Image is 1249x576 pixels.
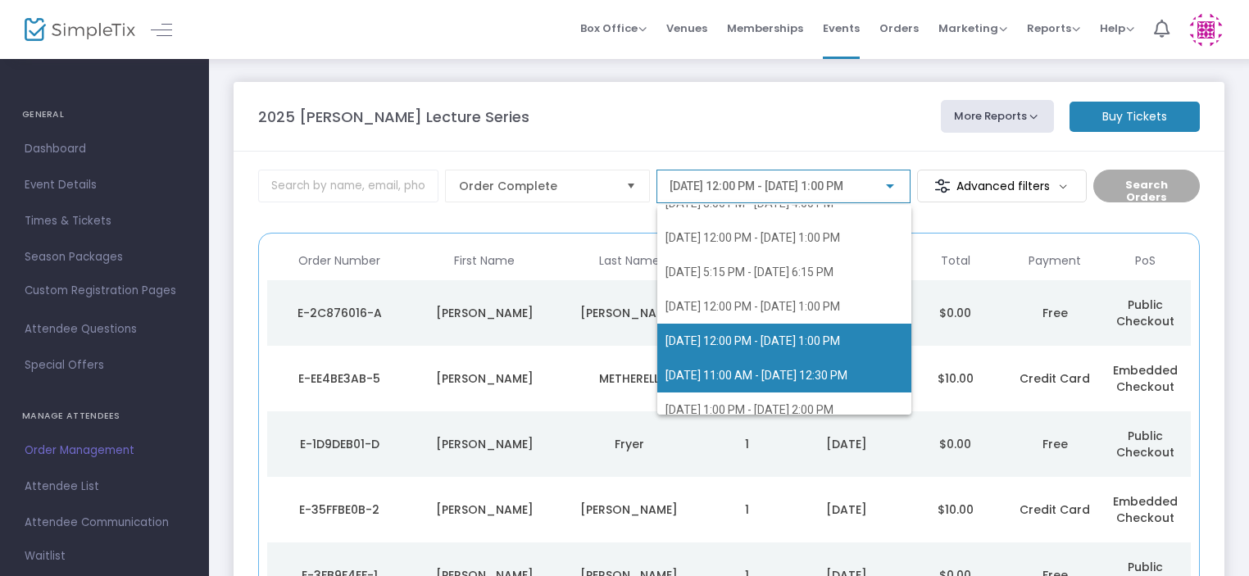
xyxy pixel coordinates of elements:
span: [DATE] 12:00 PM - [DATE] 1:00 PM [665,334,840,347]
span: [DATE] 1:00 PM - [DATE] 2:00 PM [665,403,833,416]
span: [DATE] 11:00 AM - [DATE] 12:30 PM [665,369,847,382]
span: [DATE] 12:00 PM - [DATE] 1:00 PM [665,231,840,244]
span: [DATE] 5:15 PM - [DATE] 6:15 PM [665,265,833,279]
span: [DATE] 12:00 PM - [DATE] 1:00 PM [665,300,840,313]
